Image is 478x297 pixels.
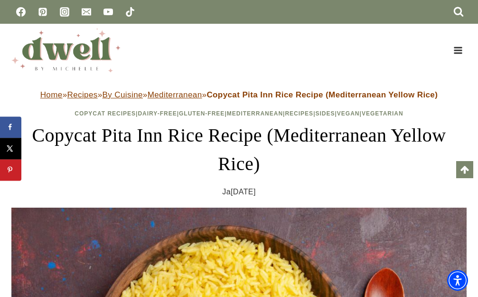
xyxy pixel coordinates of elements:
a: Recipes [285,110,313,117]
a: Pinterest [33,2,52,21]
button: View Search Form [450,4,467,20]
a: TikTok [121,2,140,21]
a: Mediterranean [148,90,202,99]
button: Open menu [449,43,467,57]
img: DWELL by michelle [11,29,121,72]
a: Vegetarian [362,110,403,117]
time: Ja[DATE] [222,186,255,198]
a: YouTube [99,2,118,21]
strong: Copycat Pita Inn Rice Recipe (Mediterranean Yellow Rice) [206,90,438,99]
h1: Copycat Pita Inn Rice Recipe (Mediterranean Yellow Rice) [11,121,467,178]
a: By Cuisine [103,90,143,99]
span: | | | | | | | [75,110,403,117]
a: Dairy-Free [138,110,177,117]
a: Email [77,2,96,21]
a: Copycat Recipes [75,110,136,117]
a: Scroll to top [456,161,473,178]
a: Recipes [67,90,98,99]
a: Instagram [55,2,74,21]
a: Home [40,90,63,99]
a: Sides [315,110,335,117]
a: Vegan [337,110,360,117]
div: Accessibility Menu [447,270,468,291]
span: » » » » [40,90,438,99]
a: Mediterranean [227,110,283,117]
a: Facebook [11,2,30,21]
a: Gluten-Free [179,110,225,117]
